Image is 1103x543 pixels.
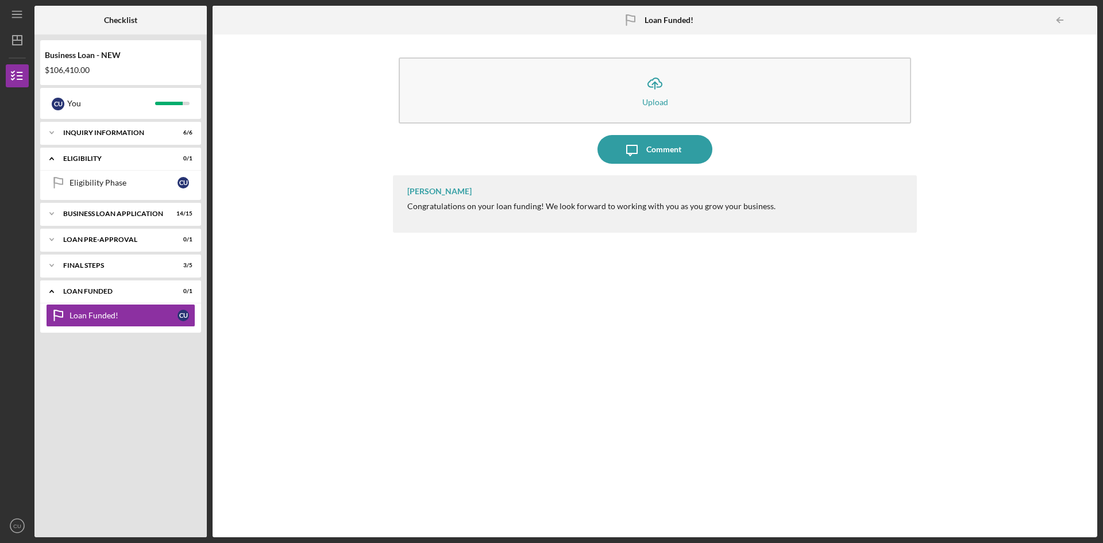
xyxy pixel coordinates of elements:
[407,187,472,196] div: [PERSON_NAME]
[399,57,911,124] button: Upload
[70,178,178,187] div: Eligibility Phase
[172,262,192,269] div: 3 / 5
[646,135,681,164] div: Comment
[63,129,164,136] div: INQUIRY INFORMATION
[172,129,192,136] div: 6 / 6
[642,98,668,106] div: Upload
[67,94,155,113] div: You
[63,262,164,269] div: FINAL STEPS
[172,236,192,243] div: 0 / 1
[597,135,712,164] button: Comment
[104,16,137,25] b: Checklist
[63,288,164,295] div: LOAN FUNDED
[178,310,189,321] div: C U
[46,171,195,194] a: Eligibility PhaseCU
[63,155,164,162] div: ELIGIBILITY
[13,523,21,529] text: CU
[45,51,196,60] div: Business Loan - NEW
[172,288,192,295] div: 0 / 1
[645,16,693,25] b: Loan Funded!
[70,311,178,320] div: Loan Funded!
[6,514,29,537] button: CU
[172,155,192,162] div: 0 / 1
[172,210,192,217] div: 14 / 15
[46,304,195,327] a: Loan Funded!CU
[63,210,164,217] div: BUSINESS LOAN APPLICATION
[63,236,164,243] div: LOAN PRE-APPROVAL
[45,66,196,75] div: $106,410.00
[52,98,64,110] div: C U
[407,202,776,211] div: Congratulations on your loan funding! We look forward to working with you as you grow your business.
[178,177,189,188] div: C U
